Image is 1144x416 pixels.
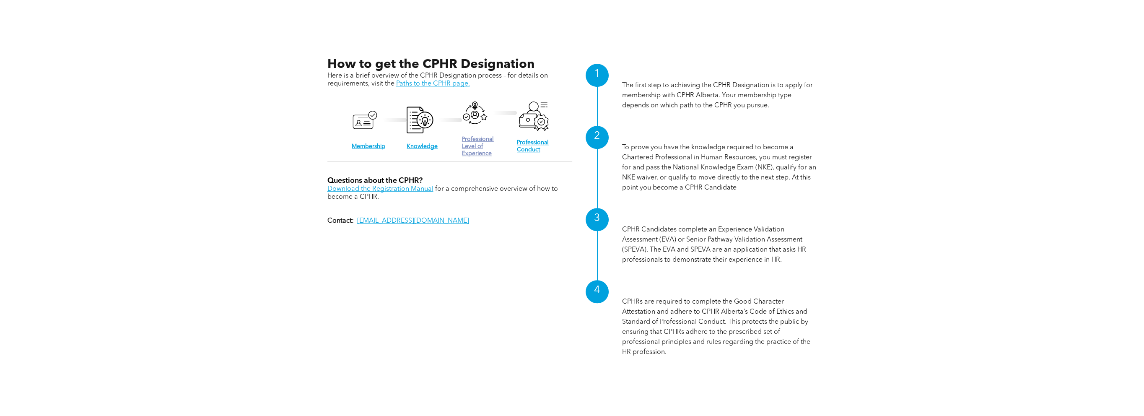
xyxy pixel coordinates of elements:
[327,186,558,200] span: for a comprehensive overview of how to become a CPHR.
[622,225,817,265] p: CPHR Candidates complete an Experience Validation Assessment (EVA) or Senior Pathway Validation A...
[327,177,423,185] span: Questions about the CPHR?
[396,81,470,87] a: Paths to the CPHR page.
[622,212,817,225] h1: Professional Level of Experience
[352,143,385,149] a: Membership
[622,81,817,111] p: The first step to achieving the CPHR Designation is to apply for membership with CPHR Alberta. Yo...
[407,143,438,149] a: Knowledge
[586,126,609,149] div: 2
[327,218,354,224] strong: Contact:
[327,186,433,192] a: Download the Registration Manual
[586,280,609,303] div: 4
[462,136,494,156] a: Professional Level of Experience
[622,130,817,143] h1: Knowledge
[327,73,548,87] span: Here is a brief overview of the CPHR Designation process – for details on requirements, visit the
[517,140,549,153] a: Professional Conduct
[622,143,817,193] p: To prove you have the knowledge required to become a Chartered Professional in Human Resources, y...
[586,208,609,231] div: 3
[586,64,609,87] div: 1
[622,68,817,81] h1: Membership
[622,297,817,357] p: CPHRs are required to complete the Good Character Attestation and adhere to CPHR Alberta’s Code o...
[357,218,469,224] a: [EMAIL_ADDRESS][DOMAIN_NAME]
[327,58,534,71] span: How to get the CPHR Designation
[622,284,817,297] h1: Professional Conduct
